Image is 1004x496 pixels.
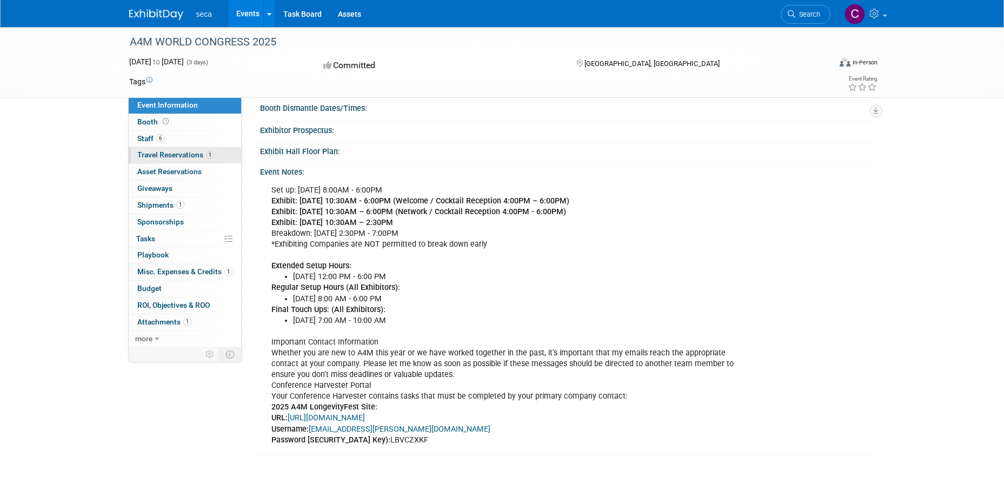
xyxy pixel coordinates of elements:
a: [EMAIL_ADDRESS][PERSON_NAME][DOMAIN_NAME] [309,425,490,434]
a: more [129,331,241,347]
td: Toggle Event Tabs [219,347,241,361]
a: Giveaways [129,181,241,197]
li: [DATE] 12:00 PM - 6:00 PM [293,272,749,282]
div: In-Person [852,58,877,67]
a: Search [781,5,830,24]
img: Format-Inperson.png [840,58,850,67]
a: Misc. Expenses & Credits1 [129,264,241,280]
b: Exhibit: [DATE] 10:30AM - 6:00PM (Welcome / Cocktail Reception 4:00PM – 6:00PM) [271,196,569,206]
b: Username: [271,425,309,434]
div: Booth Dismantle Dates/Times: [260,100,875,114]
a: Tasks [129,231,241,247]
span: Misc. Expenses & Credits [137,267,232,276]
span: 1 [206,151,214,159]
a: Budget [129,281,241,297]
li: [DATE] 7:00 AM - 10:00 AM [293,315,749,326]
span: 1 [183,318,191,326]
span: Search [795,10,820,18]
span: Shipments [137,201,184,209]
div: Exhibitor Prospectus: [260,122,875,136]
span: Event Information [137,101,198,109]
span: Booth [137,117,171,126]
span: Booth not reserved yet [161,117,171,125]
li: [DATE] 8:00 AM - 6:00 PM [293,294,749,305]
span: Giveaways [137,184,172,193]
b: Exhibit: [DATE] 10:30AM – 6:00PM (Network / Cocktail Reception 4:00PM - 6:00PM) Exhibit: [DATE] 1... [271,207,566,227]
b: Regular Setup Hours (All Exhibitors): [271,283,400,292]
b: Password [SECURITY_DATA] Key): [271,435,390,445]
div: Committed [320,56,559,75]
span: Budget [137,284,162,293]
span: ROI, Objectives & ROO [137,301,210,309]
span: seca [196,10,212,18]
b: URL: [271,413,288,422]
a: Playbook [129,247,241,263]
a: Travel Reservations1 [129,147,241,163]
div: Event Notes: [260,164,875,177]
a: Attachments1 [129,314,241,330]
span: Asset Reservations [137,167,202,176]
a: Sponsorships [129,214,241,230]
span: to [151,57,162,66]
span: Staff [137,134,164,143]
a: Booth [129,114,241,130]
td: Personalize Event Tab Strip [201,347,220,361]
td: Tags [129,76,152,87]
span: (3 days) [185,59,208,66]
div: A4M WORLD CONGRESS 2025 [126,32,814,52]
div: Event Format [767,56,878,72]
img: ExhibitDay [129,9,183,20]
a: Asset Reservations [129,164,241,180]
span: 1 [176,201,184,209]
a: ROI, Objectives & ROO [129,297,241,314]
span: Playbook [137,250,169,259]
a: Event Information [129,97,241,114]
b: Extended Setup Hours: [271,261,351,270]
b: 2025 A4M LongevityFest Site: [271,402,377,412]
a: Shipments1 [129,197,241,214]
span: Tasks [136,234,155,243]
img: Carly Carter [845,4,865,24]
span: 6 [156,134,164,142]
b: Final Touch Ups: (All Exhibitors): [271,305,385,314]
span: [DATE] [DATE] [129,57,184,66]
div: Event Rating [848,76,877,82]
div: Exhibit Hall Floor Plan: [260,143,875,157]
span: Travel Reservations [137,150,214,159]
span: [GEOGRAPHIC_DATA], [GEOGRAPHIC_DATA] [584,59,720,68]
span: 1 [224,268,232,276]
div: Set up: [DATE] 8:00AM - 6:00PM Breakdown: [DATE] 2:30PM - 7:00PM *Exhibiting Companies are NOT pe... [264,180,755,451]
span: Sponsorships [137,217,184,226]
a: Staff6 [129,131,241,147]
span: Attachments [137,318,191,326]
span: more [135,334,152,343]
a: [URL][DOMAIN_NAME] [288,413,365,422]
